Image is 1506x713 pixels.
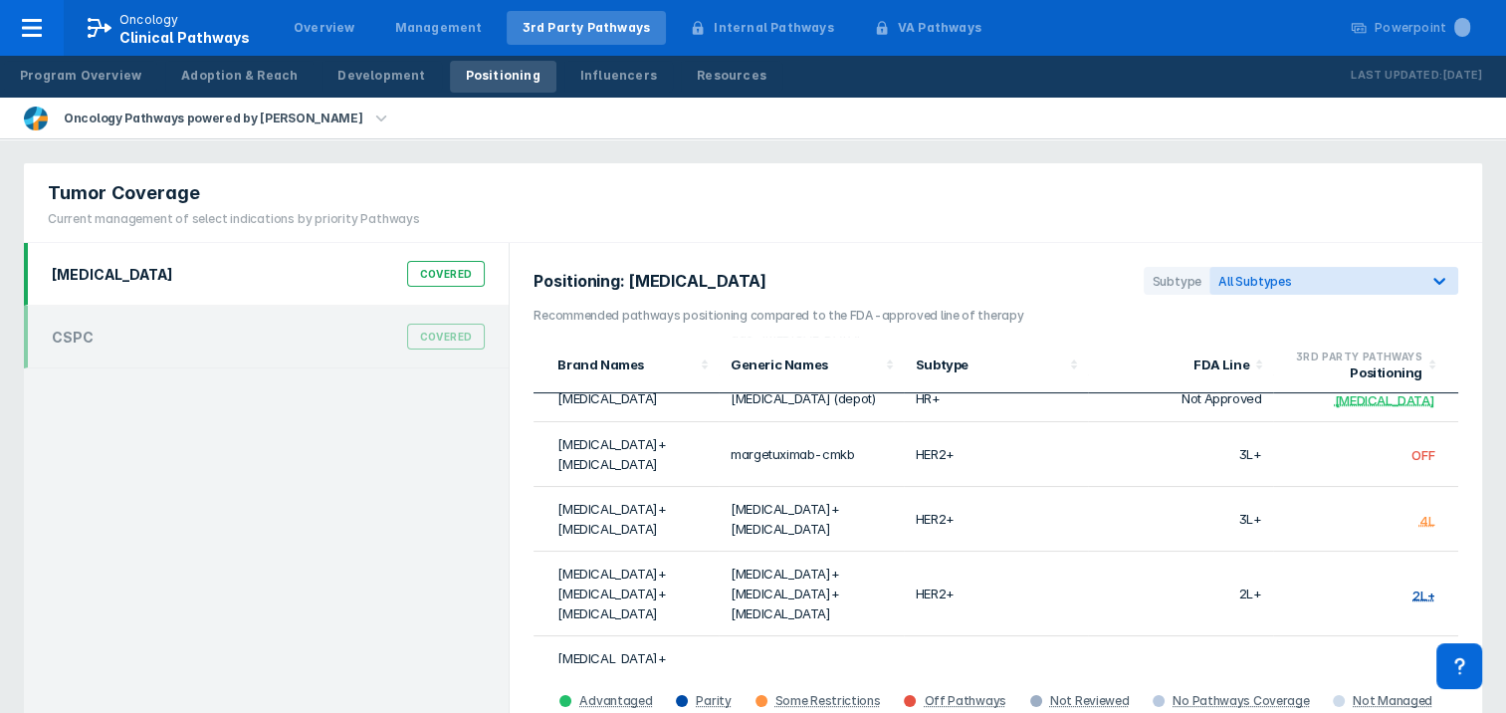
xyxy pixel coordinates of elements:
div: Not Managed [1353,693,1432,709]
h3: Recommended pathways positioning compared to the FDA-approved line of therapy [534,307,1458,325]
a: Adoption & Reach [165,61,314,93]
a: Management [379,11,499,45]
div: Subtype [916,356,1065,372]
div: Development [337,67,425,85]
img: dfci-pathways [24,107,48,130]
div: Internal Pathways [714,19,833,37]
div: No Pathways Coverage [1173,693,1309,709]
td: [MEDICAL_DATA]+[MEDICAL_DATA]+[MEDICAL_DATA] [719,552,904,636]
div: Contact Support [1436,643,1482,689]
td: HER2+ [904,636,1089,701]
div: Positioning [466,67,540,85]
td: [MEDICAL_DATA]+[MEDICAL_DATA] [534,487,719,552]
span: All Subtypes [1218,274,1292,289]
div: CSPC [52,329,94,346]
p: Last Updated: [1351,66,1442,86]
td: Not Approved [1088,375,1273,422]
div: Parity [696,693,731,709]
div: Subtype [1144,267,1209,295]
div: Influencers [580,67,657,85]
a: Influencers [564,61,673,93]
div: Not Reviewed [1050,693,1129,709]
div: Adoption & Reach [181,67,298,85]
div: Off Pathways [924,693,1005,709]
a: Resources [681,61,782,93]
div: Program Overview [20,67,141,85]
span: Tumor Coverage [48,181,200,205]
a: Development [322,61,441,93]
div: 3RD PARTY PATHWAYS [1285,349,1422,364]
div: Advantaged [579,693,652,709]
td: HER2+ [904,552,1089,636]
div: VA Pathways [898,19,981,37]
div: Covered [407,261,486,287]
span: OFF [1411,447,1434,463]
span: 4L [1419,661,1434,677]
td: [MEDICAL_DATA] (depot) [719,375,904,422]
div: Covered [407,324,486,350]
a: Positioning [450,61,556,93]
div: Powerpoint [1375,19,1470,37]
div: Brand Names [557,356,695,372]
div: Current management of select indications by priority Pathways [48,210,420,228]
p: [DATE] [1442,66,1482,86]
td: [MEDICAL_DATA]+[MEDICAL_DATA] [719,487,904,552]
span: Clinical Pathways [119,29,250,46]
div: Positioning [1285,364,1422,380]
div: Some Restrictions [775,693,881,709]
div: [MEDICAL_DATA] [52,266,173,283]
h2: Positioning: [MEDICAL_DATA] [534,272,778,291]
div: 3rd Party Pathways [523,19,651,37]
a: Overview [278,11,371,45]
td: 3L+ [1088,487,1273,552]
a: 3rd Party Pathways [507,11,667,45]
div: FDA Line [1100,356,1249,372]
a: Program Overview [4,61,157,93]
td: [MEDICAL_DATA]+[MEDICAL_DATA]+[MEDICAL_DATA] [534,552,719,636]
div: Generic Names [731,356,880,372]
td: HER2+ [904,422,1089,487]
div: 2L+ [1412,587,1434,602]
td: margetuximab-cmkb [719,422,904,487]
div: 4L [1419,512,1434,528]
div: Management [395,19,483,37]
td: lapatinib+[MEDICAL_DATA] [719,636,904,701]
td: 2L+ [1088,636,1273,701]
td: [MEDICAL_DATA]+[MEDICAL_DATA] [534,422,719,487]
div: Overview [294,19,355,37]
div: [MEDICAL_DATA] [1335,391,1434,407]
td: HER2+ [904,487,1089,552]
div: Resources [697,67,766,85]
td: [MEDICAL_DATA]+[MEDICAL_DATA] [534,636,719,701]
td: [MEDICAL_DATA] [534,375,719,422]
td: 3L+ [1088,422,1273,487]
td: HR+ [904,375,1089,422]
div: Oncology Pathways powered by [PERSON_NAME] [56,105,370,132]
p: Oncology [119,11,179,29]
td: 2L+ [1088,552,1273,636]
